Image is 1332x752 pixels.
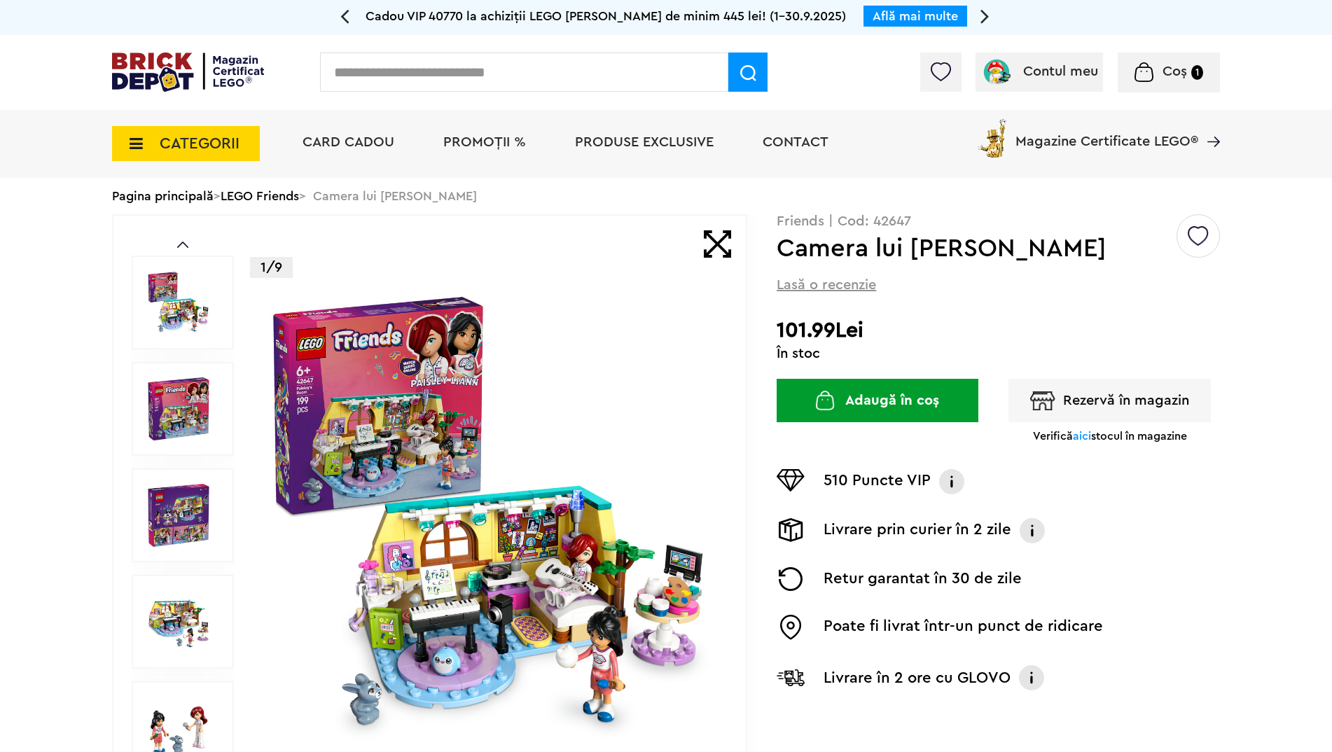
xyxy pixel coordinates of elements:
img: Camera lui Paisley [147,271,210,334]
a: Contact [763,135,828,149]
img: Info livrare cu GLOVO [1018,664,1046,692]
button: Adaugă în coș [777,379,978,422]
img: Livrare Glovo [777,669,805,686]
span: CATEGORII [160,136,240,151]
span: aici [1073,431,1091,442]
a: Contul meu [981,64,1098,78]
p: Livrare prin curier în 2 zile [824,518,1011,543]
button: Rezervă în magazin [1008,379,1211,422]
p: Retur garantat în 30 de zile [824,567,1022,591]
div: > > Camera lui [PERSON_NAME] [112,178,1220,214]
img: Easybox [777,615,805,640]
span: Magazine Certificate LEGO® [1015,116,1198,148]
img: Info livrare prin curier [1018,518,1046,543]
p: Poate fi livrat într-un punct de ridicare [824,615,1103,640]
img: Returnare [777,567,805,591]
a: Card Cadou [303,135,394,149]
a: Află mai multe [873,10,958,22]
p: 1/9 [250,257,293,278]
h1: Camera lui [PERSON_NAME] [777,236,1174,261]
span: Cadou VIP 40770 la achiziții LEGO [PERSON_NAME] de minim 445 lei! (1-30.9.2025) [366,10,846,22]
img: Camera lui Paisley [265,290,716,741]
p: Livrare în 2 ore cu GLOVO [824,667,1011,689]
p: 510 Puncte VIP [824,469,931,494]
span: Lasă o recenzie [777,275,876,295]
a: Produse exclusive [575,135,714,149]
span: Coș [1163,64,1187,78]
img: Puncte VIP [777,469,805,492]
img: Camera lui Paisley [147,377,210,440]
p: Friends | Cod: 42647 [777,214,1220,228]
div: În stoc [777,347,1220,361]
img: Info VIP [938,469,966,494]
a: LEGO Friends [221,190,299,202]
img: Seturi Lego Camera lui Paisley [147,590,210,653]
a: Prev [177,242,188,248]
p: Verifică stocul în magazine [1033,429,1187,443]
a: PROMOȚII % [443,135,526,149]
a: Pagina principală [112,190,214,202]
span: Contul meu [1023,64,1098,78]
a: Magazine Certificate LEGO® [1198,116,1220,130]
img: Livrare [777,518,805,542]
h2: 101.99Lei [777,318,1220,343]
img: Camera lui Paisley LEGO 42647 [147,484,210,547]
small: 1 [1191,65,1203,80]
